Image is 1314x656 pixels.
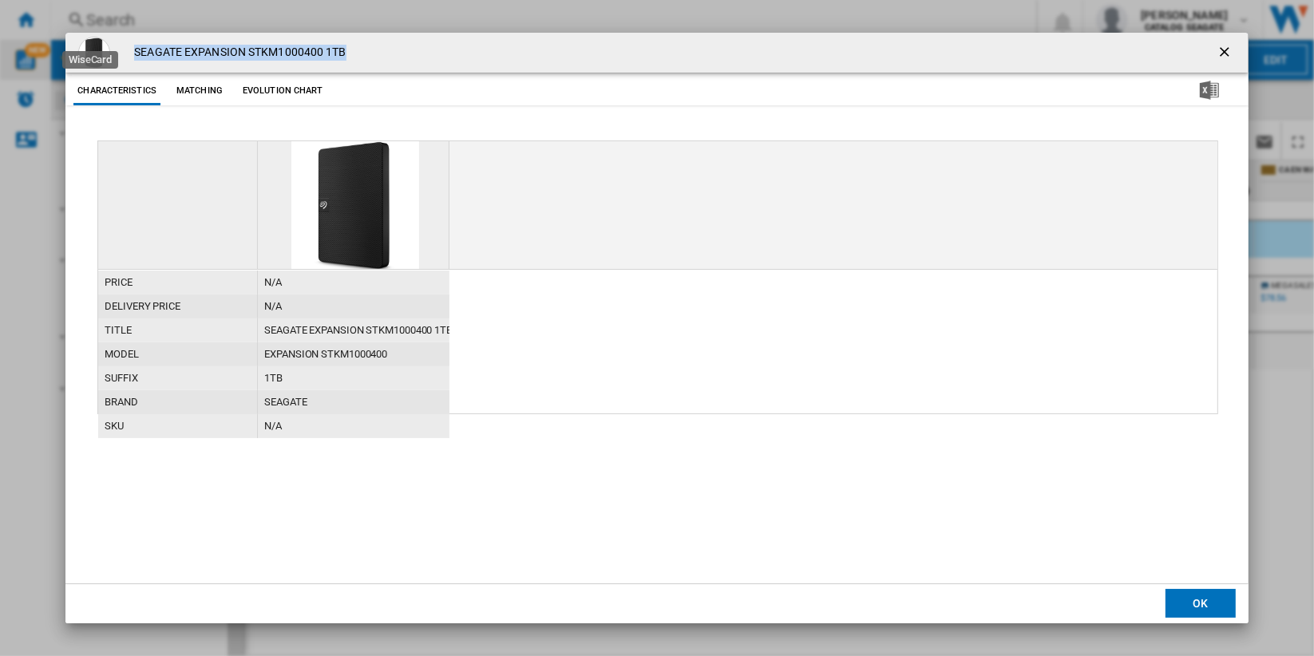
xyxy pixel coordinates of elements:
[1210,37,1242,69] button: getI18NText('BUTTONS.CLOSE_DIALOG')
[1200,81,1219,100] img: excel-24x24.png
[239,77,327,105] button: Evolution chart
[164,77,235,105] button: Matching
[98,414,257,438] div: sku
[258,271,449,294] div: N/A
[98,390,257,414] div: brand
[1174,77,1245,105] button: Download in Excel
[258,414,449,438] div: N/A
[98,318,257,342] div: title
[258,366,449,390] div: 1TB
[73,77,160,105] button: Characteristics
[258,390,449,414] div: SEAGATE
[258,294,449,318] div: N/A
[98,366,257,390] div: suffix
[1217,44,1236,63] ng-md-icon: getI18NText('BUTTONS.CLOSE_DIALOG')
[258,342,449,366] div: EXPANSION STKM1000400
[98,294,257,318] div: delivery price
[126,45,346,61] h4: SEAGATE EXPANSION STKM1000400 1TB
[78,37,110,69] img: 1617115
[291,141,419,269] img: 1617115
[98,271,257,294] div: price
[65,33,1248,623] md-dialog: Product popup
[1166,589,1236,618] button: OK
[258,318,449,342] div: SEAGATE EXPANSION STKM1000400 1TB
[98,342,257,366] div: model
